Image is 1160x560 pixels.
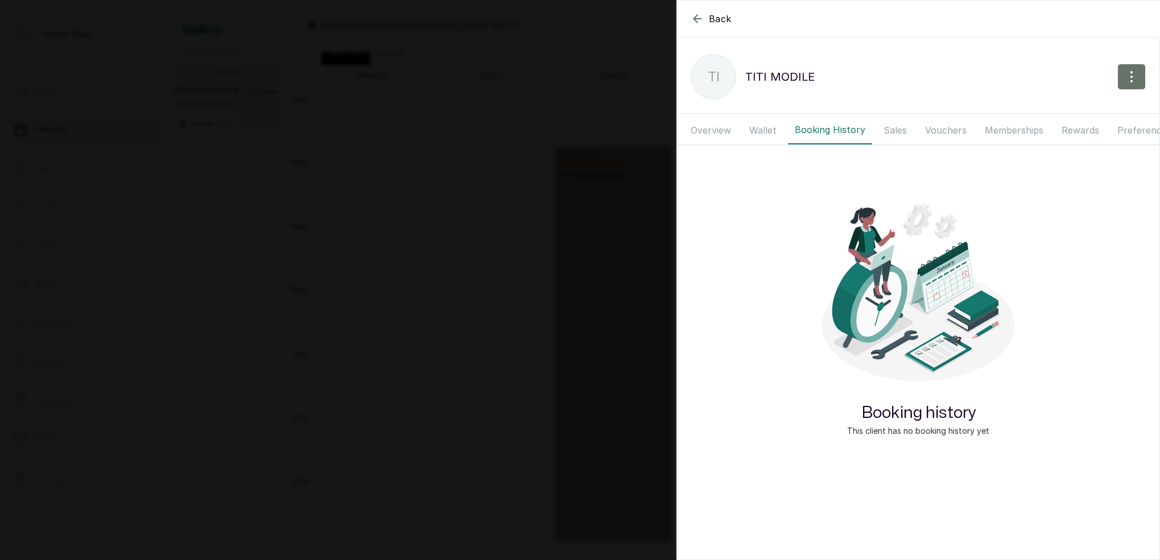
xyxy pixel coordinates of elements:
[708,67,720,87] p: TI
[861,402,976,425] h2: Booking history
[788,116,872,144] button: Booking History
[918,116,973,144] button: Vouchers
[691,12,732,26] button: Back
[684,116,738,144] button: Overview
[1055,116,1106,144] button: Rewards
[745,68,815,86] p: TITI MODILE
[877,116,914,144] button: Sales
[709,12,732,26] span: Back
[742,116,783,144] button: Wallet
[847,425,989,437] p: This client has no booking history yet
[978,116,1050,144] button: Memberships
